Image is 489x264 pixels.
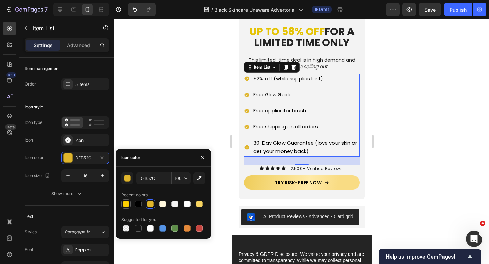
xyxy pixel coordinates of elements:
span: Draft [319,6,329,13]
button: 7 [3,3,51,16]
div: Order [25,81,36,87]
div: Recent colors [121,192,148,198]
div: Icon style [25,104,43,110]
p: Advanced [67,42,90,49]
div: Beta [5,124,16,130]
button: Publish [444,3,472,16]
div: Icon type [25,119,42,126]
iframe: Intercom live chat [466,231,482,247]
input: Eg: FFFFFF [136,172,171,184]
div: Undo/Redo [128,3,156,16]
p: Settings [34,42,53,49]
p: 7 [44,5,48,14]
iframe: Design area [232,19,372,264]
button: Save [419,3,441,16]
span: % [184,175,188,182]
button: Show survey - Help us improve GemPages! [386,252,474,261]
div: Icon size [25,171,51,181]
div: Text [25,213,33,220]
div: 450 [6,72,16,78]
p: Item List [33,24,91,32]
span: Save [424,7,436,13]
div: Icon color [121,155,140,161]
span: / [211,6,213,13]
div: Poppins [75,247,107,253]
div: Icon [75,137,107,144]
button: Show more [25,188,109,200]
div: 5 items [75,81,107,88]
span: Black Skincare Unaware Advertorial [214,6,296,13]
div: Item management [25,65,60,72]
div: Icon color [25,155,44,161]
span: 4 [480,221,485,226]
span: Paragraph 1* [65,229,90,235]
div: Suggested for you [121,216,156,223]
span: Help us improve GemPages! [386,253,466,260]
div: Styles [25,229,37,235]
div: Font [25,247,33,253]
div: Icon [25,137,33,143]
button: Paragraph 1* [61,226,109,238]
div: Publish [450,6,467,13]
div: DFB52C [75,155,95,161]
div: Show more [51,190,83,197]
